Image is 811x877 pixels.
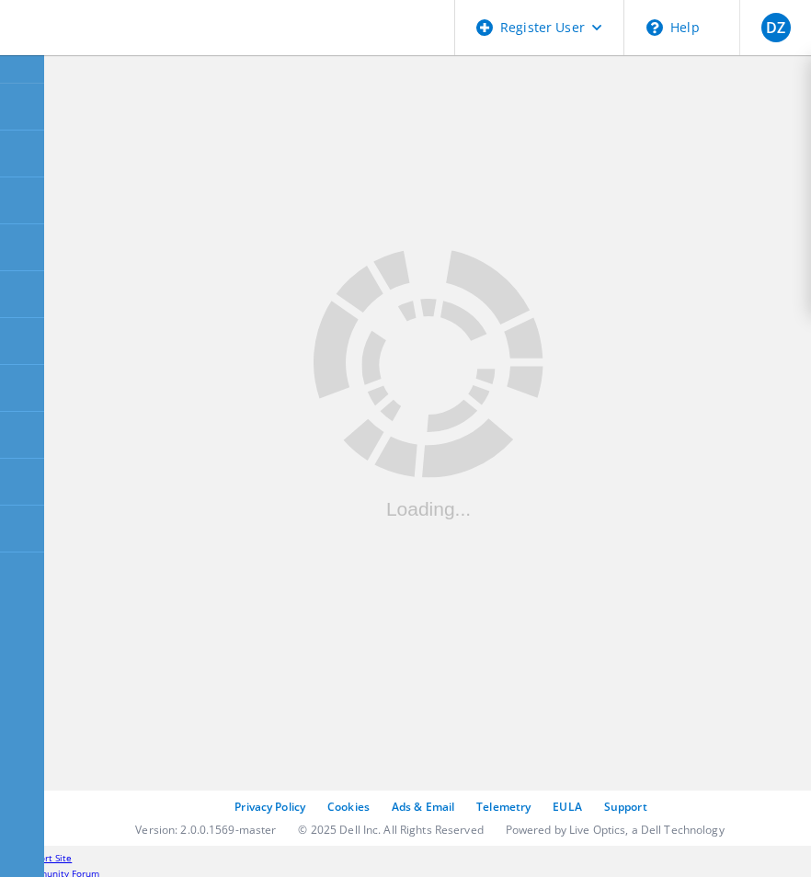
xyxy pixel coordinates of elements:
[234,799,305,814] a: Privacy Policy
[604,799,647,814] a: Support
[553,799,581,814] a: EULA
[766,20,785,35] span: DZ
[298,822,483,837] li: © 2025 Dell Inc. All Rights Reserved
[18,851,72,864] a: Support Site
[392,799,454,814] a: Ads & Email
[314,498,543,518] div: Loading...
[327,799,370,814] a: Cookies
[506,822,725,837] li: Powered by Live Optics, a Dell Technology
[646,19,663,36] svg: \n
[476,799,531,814] a: Telemetry
[18,39,216,51] a: Live Optics Dashboard
[135,822,276,837] li: Version: 2.0.0.1569-master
